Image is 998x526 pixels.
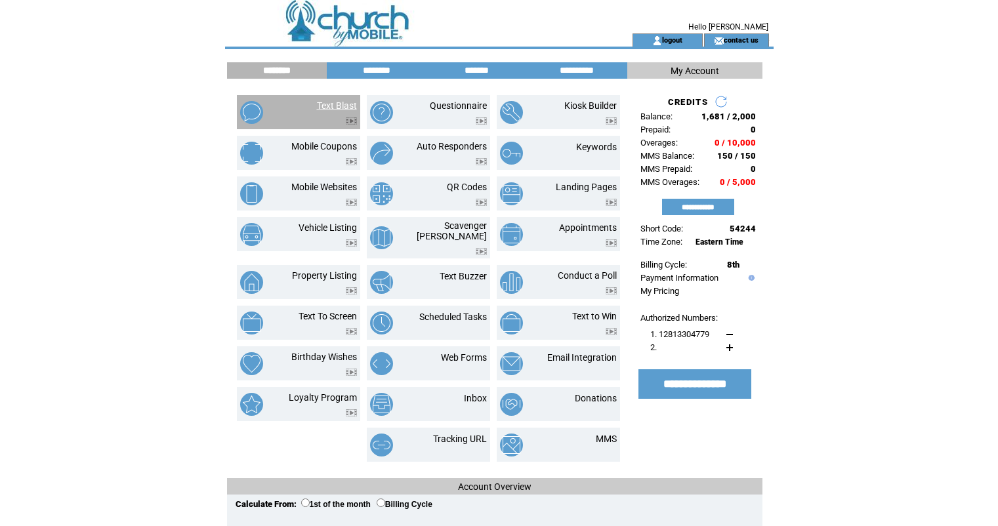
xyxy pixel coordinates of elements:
[240,352,263,375] img: birthday-wishes.png
[370,101,393,124] img: questionnaire.png
[476,248,487,255] img: video.png
[370,182,393,205] img: qr-codes.png
[500,352,523,375] img: email-integration.png
[458,481,531,492] span: Account Overview
[650,342,657,352] span: 2.
[240,223,263,246] img: vehicle-listing.png
[346,328,357,335] img: video.png
[370,142,393,165] img: auto-responders.png
[299,311,357,321] a: Text To Screen
[441,352,487,363] a: Web Forms
[727,260,739,270] span: 8th
[701,111,756,121] span: 1,681 / 2,000
[240,182,263,205] img: mobile-websites.png
[301,498,310,507] input: 1st of the month
[370,312,393,334] img: scheduled-tasks.png
[346,158,357,165] img: video.png
[346,369,357,376] img: video.png
[240,101,263,124] img: text-blast.png
[476,117,487,125] img: video.png
[556,182,617,192] a: Landing Pages
[417,220,487,241] a: Scavenger [PERSON_NAME]
[640,111,673,121] span: Balance:
[671,66,719,76] span: My Account
[730,224,756,233] span: 54244
[640,125,671,134] span: Prepaid:
[291,141,357,152] a: Mobile Coupons
[720,177,756,187] span: 0 / 5,000
[572,311,617,321] a: Text to Win
[640,237,682,247] span: Time Zone:
[662,35,682,44] a: logout
[500,393,523,416] img: donations.png
[291,352,357,362] a: Birthday Wishes
[640,177,699,187] span: MMS Overages:
[596,434,617,444] a: MMS
[240,271,263,294] img: property-listing.png
[751,125,756,134] span: 0
[346,199,357,206] img: video.png
[547,352,617,363] a: Email Integration
[500,182,523,205] img: landing-pages.png
[640,151,694,161] span: MMS Balance:
[640,164,692,174] span: MMS Prepaid:
[370,352,393,375] img: web-forms.png
[476,158,487,165] img: video.png
[417,141,487,152] a: Auto Responders
[559,222,617,233] a: Appointments
[500,223,523,246] img: appointments.png
[370,393,393,416] img: inbox.png
[430,100,487,111] a: Questionnaire
[370,434,393,456] img: tracking-url.png
[240,312,263,334] img: text-to-screen.png
[370,271,393,294] img: text-buzzer.png
[606,287,617,294] img: video.png
[715,138,756,148] span: 0 / 10,000
[668,97,708,107] span: CREDITS
[606,117,617,125] img: video.png
[240,393,263,416] img: loyalty-program.png
[419,312,487,322] a: Scheduled Tasks
[650,329,709,339] span: 1. 12813304779
[640,273,718,283] a: Payment Information
[500,271,523,294] img: conduct-a-poll.png
[346,239,357,247] img: video.png
[299,222,357,233] a: Vehicle Listing
[377,498,385,507] input: Billing Cycle
[346,117,357,125] img: video.png
[576,142,617,152] a: Keywords
[652,35,662,46] img: account_icon.gif
[377,500,432,509] label: Billing Cycle
[714,35,724,46] img: contact_us_icon.gif
[289,392,357,403] a: Loyalty Program
[317,100,357,111] a: Text Blast
[640,224,683,233] span: Short Code:
[575,393,617,403] a: Donations
[606,328,617,335] img: video.png
[564,100,617,111] a: Kiosk Builder
[292,270,357,281] a: Property Listing
[606,239,617,247] img: video.png
[640,313,718,323] span: Authorized Numbers:
[724,35,759,44] a: contact us
[500,434,523,456] img: mms.png
[301,500,371,509] label: 1st of the month
[370,226,393,249] img: scavenger-hunt.png
[696,237,743,247] span: Eastern Time
[500,142,523,165] img: keywords.png
[240,142,263,165] img: mobile-coupons.png
[688,22,768,31] span: Hello [PERSON_NAME]
[464,393,487,403] a: Inbox
[751,164,756,174] span: 0
[500,101,523,124] img: kiosk-builder.png
[745,275,755,281] img: help.gif
[640,138,678,148] span: Overages:
[433,434,487,444] a: Tracking URL
[640,260,687,270] span: Billing Cycle:
[291,182,357,192] a: Mobile Websites
[640,286,679,296] a: My Pricing
[236,499,297,509] span: Calculate From:
[606,199,617,206] img: video.png
[476,199,487,206] img: video.png
[440,271,487,281] a: Text Buzzer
